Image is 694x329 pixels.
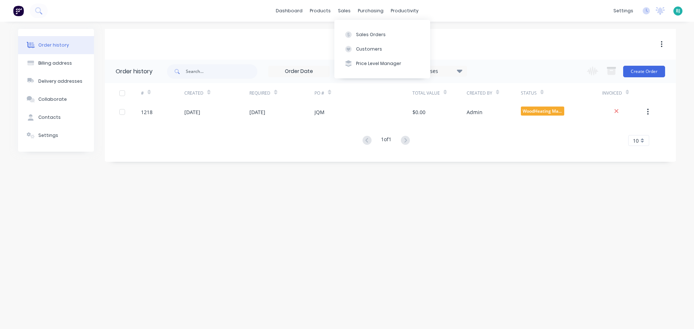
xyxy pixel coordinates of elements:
[314,108,325,116] div: JQM
[334,56,430,71] button: Price Level Manager
[184,108,200,116] div: [DATE]
[18,54,94,72] button: Billing address
[521,107,564,116] span: WoodHeating Mar...
[467,108,483,116] div: Admin
[269,66,329,77] input: Order Date
[249,90,270,96] div: Required
[356,31,386,38] div: Sales Orders
[141,83,184,103] div: #
[38,78,82,85] div: Delivery addresses
[13,5,24,16] img: Factory
[521,90,537,96] div: Status
[314,90,324,96] div: PO #
[249,108,265,116] div: [DATE]
[467,90,492,96] div: Created By
[272,5,306,16] a: dashboard
[184,90,204,96] div: Created
[249,83,314,103] div: Required
[412,90,440,96] div: Total Value
[38,114,61,121] div: Contacts
[306,5,334,16] div: products
[676,8,680,14] span: BJ
[356,46,382,52] div: Customers
[521,83,602,103] div: Status
[381,135,391,146] div: 1 of 1
[38,60,72,66] div: Billing address
[610,5,637,16] div: settings
[184,83,249,103] div: Created
[116,67,153,76] div: Order history
[186,64,257,79] input: Search...
[412,108,425,116] div: $0.00
[354,5,387,16] div: purchasing
[334,42,430,56] button: Customers
[38,96,67,103] div: Collaborate
[38,132,58,139] div: Settings
[356,60,401,67] div: Price Level Manager
[602,83,646,103] div: Invoiced
[602,90,622,96] div: Invoiced
[18,90,94,108] button: Collaborate
[633,137,639,144] span: 10
[18,108,94,126] button: Contacts
[334,27,430,42] button: Sales Orders
[412,83,467,103] div: Total Value
[334,5,354,16] div: sales
[387,5,422,16] div: productivity
[18,36,94,54] button: Order history
[18,126,94,144] button: Settings
[141,108,153,116] div: 1218
[467,83,521,103] div: Created By
[141,90,144,96] div: #
[18,72,94,90] button: Delivery addresses
[314,83,412,103] div: PO #
[623,66,665,77] button: Create Order
[38,42,69,48] div: Order history
[406,67,467,75] div: 34 Statuses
